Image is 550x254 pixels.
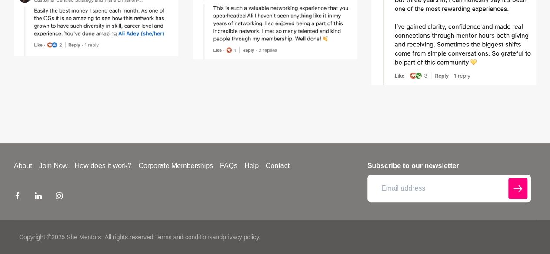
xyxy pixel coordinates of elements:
input: Email address [367,175,531,202]
a: FAQs [217,161,241,171]
a: Help [241,161,262,171]
a: How does it work? [71,161,135,171]
a: Join Now [36,161,71,171]
p: Copyright © 2025 She Mentors . [19,233,103,242]
a: About [10,161,36,171]
a: Corporate Memberships [135,161,217,171]
h4: Subscribe to our newsletter [367,161,531,171]
a: Instagram [56,192,63,202]
a: Terms and conditions [155,234,212,241]
p: All rights reserved. and . [104,233,260,242]
a: Facebook [14,192,21,202]
a: Contact [262,161,293,171]
a: LinkedIn [35,192,42,202]
a: privacy policy [223,234,259,241]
